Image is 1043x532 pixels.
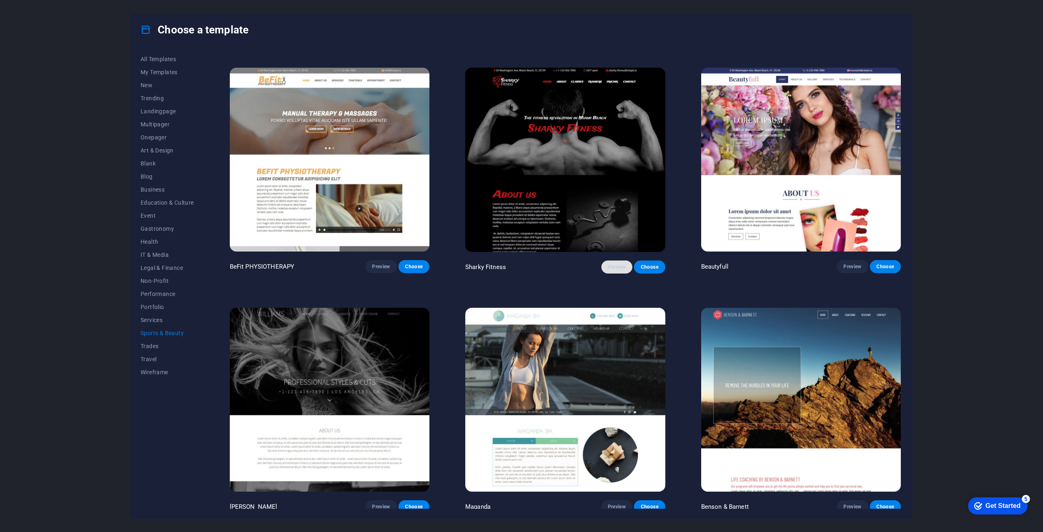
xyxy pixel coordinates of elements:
[141,196,194,209] button: Education & Culture
[372,263,390,270] span: Preview
[141,212,194,219] span: Event
[24,9,59,16] div: Get Started
[141,131,194,144] button: Onepager
[141,134,194,141] span: Onepager
[701,308,901,492] img: Benson & Barnett
[837,500,868,513] button: Preview
[230,503,277,511] p: [PERSON_NAME]
[141,343,194,349] span: Trades
[601,260,632,274] button: Preview
[365,500,396,513] button: Preview
[843,503,861,510] span: Preview
[141,369,194,375] span: Wireframe
[837,260,868,273] button: Preview
[141,287,194,300] button: Performance
[608,264,626,270] span: Preview
[141,121,194,128] span: Multipager
[141,238,194,245] span: Health
[640,503,658,510] span: Choose
[141,105,194,118] button: Landingpage
[141,235,194,248] button: Health
[141,313,194,327] button: Services
[141,144,194,157] button: Art & Design
[465,68,665,252] img: Sharky Fitness
[843,263,861,270] span: Preview
[141,82,194,88] span: New
[601,500,632,513] button: Preview
[141,147,194,154] span: Art & Design
[640,264,658,270] span: Choose
[141,186,194,193] span: Business
[141,69,194,75] span: My Templates
[405,263,423,270] span: Choose
[230,263,295,271] p: BeFit PHYSIOTHERAPY
[365,260,396,273] button: Preview
[141,92,194,105] button: Trending
[141,160,194,167] span: Blank
[141,330,194,336] span: Sports & Beauty
[141,23,249,36] h4: Choose a template
[398,500,429,513] button: Choose
[230,308,429,492] img: Williams
[405,503,423,510] span: Choose
[141,66,194,79] button: My Templates
[141,170,194,183] button: Blog
[141,157,194,170] button: Blank
[465,263,506,271] p: Sharky Fitness
[372,503,390,510] span: Preview
[141,183,194,196] button: Business
[141,108,194,115] span: Landingpage
[230,68,429,252] img: BeFit PHYSIOTHERAPY
[634,260,665,274] button: Choose
[141,300,194,313] button: Portfolio
[870,260,901,273] button: Choose
[141,340,194,353] button: Trades
[141,356,194,362] span: Travel
[141,353,194,366] button: Travel
[870,500,901,513] button: Choose
[701,68,901,252] img: Beautyfull
[465,308,665,492] img: Maganda
[141,261,194,274] button: Legal & Finance
[141,95,194,102] span: Trending
[141,53,194,66] button: All Templates
[608,503,626,510] span: Preview
[876,263,894,270] span: Choose
[141,278,194,284] span: Non-Profit
[141,274,194,287] button: Non-Profit
[634,500,665,513] button: Choose
[141,304,194,310] span: Portfolio
[141,291,194,297] span: Performance
[876,503,894,510] span: Choose
[141,118,194,131] button: Multipager
[141,225,194,232] span: Gastronomy
[141,173,194,180] span: Blog
[701,503,749,511] p: Benson & Barnett
[141,199,194,206] span: Education & Culture
[141,252,194,258] span: IT & Media
[7,4,66,21] div: Get Started 5 items remaining, 0% complete
[398,260,429,273] button: Choose
[141,56,194,62] span: All Templates
[141,265,194,271] span: Legal & Finance
[141,209,194,222] button: Event
[141,327,194,340] button: Sports & Beauty
[465,503,491,511] p: Maganda
[141,222,194,235] button: Gastronomy
[701,263,728,271] p: Beautyfull
[141,248,194,261] button: IT & Media
[60,2,68,10] div: 5
[141,366,194,379] button: Wireframe
[141,79,194,92] button: New
[141,317,194,323] span: Services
